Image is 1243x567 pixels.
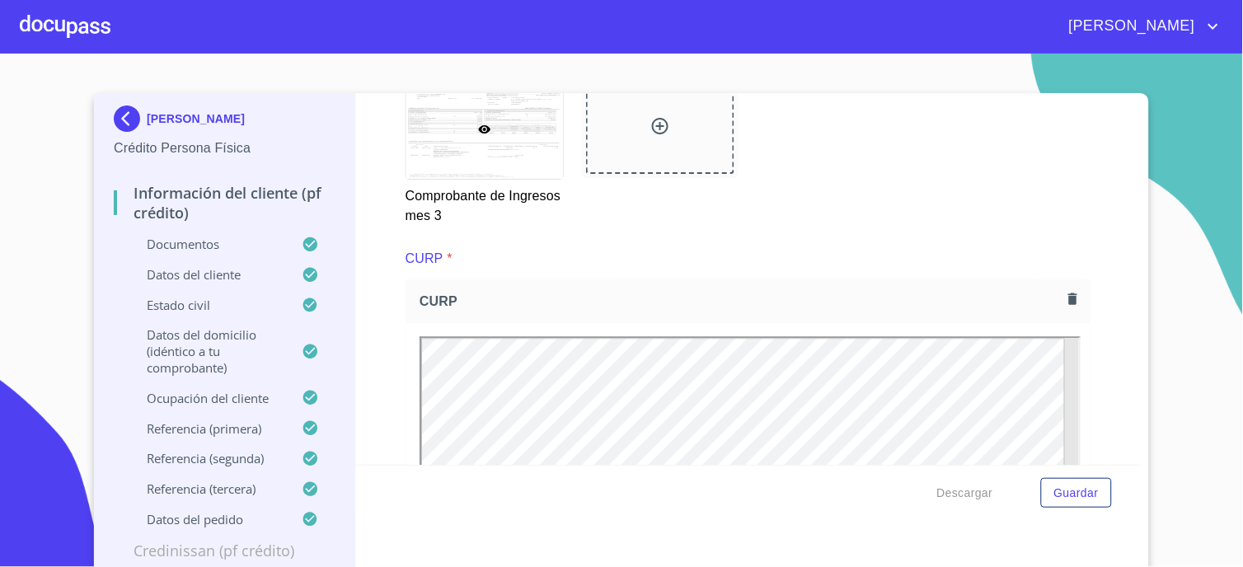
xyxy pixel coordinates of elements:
[114,511,302,527] p: Datos del pedido
[1057,13,1223,40] button: account of current user
[114,420,302,437] p: Referencia (primera)
[406,180,562,226] p: Comprobante de Ingresos mes 3
[1041,478,1112,508] button: Guardar
[931,478,1000,508] button: Descargar
[114,105,147,132] img: Docupass spot blue
[937,483,993,504] span: Descargar
[114,138,335,158] p: Crédito Persona Física
[147,112,245,125] p: [PERSON_NAME]
[1057,13,1203,40] span: [PERSON_NAME]
[114,390,302,406] p: Ocupación del Cliente
[114,266,302,283] p: Datos del cliente
[420,293,1062,310] span: CURP
[114,105,335,138] div: [PERSON_NAME]
[114,326,302,376] p: Datos del domicilio (idéntico a tu comprobante)
[114,297,302,313] p: Estado Civil
[114,541,335,560] p: Credinissan (PF crédito)
[406,249,443,269] p: CURP
[1054,483,1099,504] span: Guardar
[114,236,302,252] p: Documentos
[114,480,302,497] p: Referencia (tercera)
[114,183,335,223] p: Información del cliente (PF crédito)
[114,450,302,466] p: Referencia (segunda)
